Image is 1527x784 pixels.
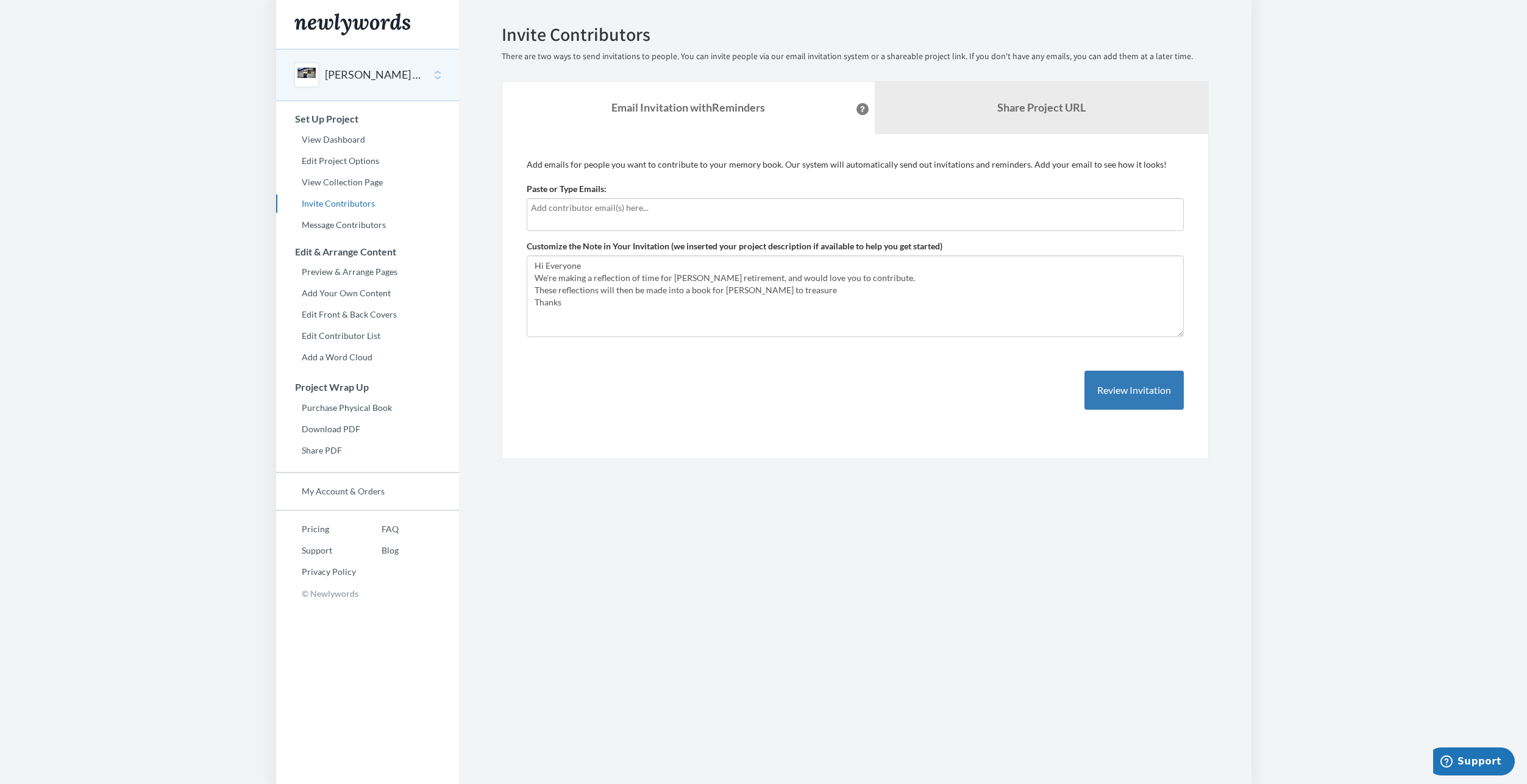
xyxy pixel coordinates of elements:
a: View Collection Page [276,173,459,191]
a: Share PDF [276,441,459,460]
input: Add contributor email(s) here... [531,201,1180,215]
h3: Edit & Arrange Content [277,246,459,257]
a: Add Your Own Content [276,284,459,302]
a: Privacy Policy [276,563,356,581]
a: Edit Front & Back Covers [276,305,459,324]
h2: Invite Contributors [502,24,1209,45]
a: Purchase Physical Book [276,399,459,417]
label: Customize the Note in Your Invitation (we inserted your project description if available to help ... [527,240,942,252]
strong: Email Invitation with Reminders [611,101,765,114]
a: Support [276,541,356,560]
a: FAQ [356,520,399,538]
button: [PERSON_NAME] Reflections [325,67,424,83]
h3: Project Wrap Up [277,382,459,393]
a: My Account & Orders [276,482,459,501]
p: Add emails for people you want to contribute to your memory book. Our system will automatically s... [527,159,1184,171]
button: Review Invitation [1084,371,1184,410]
iframe: Opens a widget where you can chat to one of our agents [1433,747,1515,778]
a: Preview & Arrange Pages [276,263,459,281]
a: Pricing [276,520,356,538]
a: Edit Contributor List [276,327,459,345]
p: There are two ways to send invitations to people. You can invite people via our email invitation ... [502,51,1209,63]
a: Invite Contributors [276,194,459,213]
textarea: Hi Everyone We're making a reflection of time for [PERSON_NAME] retirement, and would love you to... [527,255,1184,337]
a: Add a Word Cloud [276,348,459,366]
label: Paste or Type Emails: [527,183,607,195]
img: Newlywords logo [294,13,410,35]
b: Share Project URL [997,101,1086,114]
p: © Newlywords [276,584,459,603]
a: View Dashboard [276,130,459,149]
h3: Set Up Project [277,113,459,124]
a: Edit Project Options [276,152,459,170]
a: Download PDF [276,420,459,438]
a: Blog [356,541,399,560]
a: Message Contributors [276,216,459,234]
